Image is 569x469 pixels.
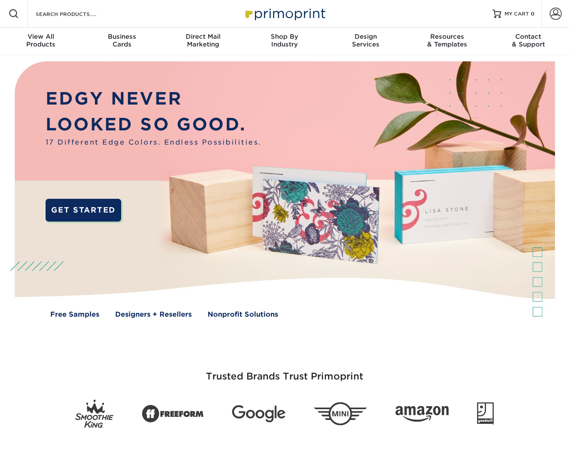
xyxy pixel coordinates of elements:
div: Cards [81,33,162,48]
span: 17 Different Edge Colors. Endless Possibilities. [46,137,261,148]
a: DesignServices [325,28,407,55]
img: Google [232,405,285,423]
a: Nonprofit Solutions [208,309,278,320]
div: Marketing [162,33,244,48]
a: Contact& Support [488,28,569,55]
p: EDGY NEVER [46,86,261,112]
a: Free Samples [50,309,99,320]
a: Direct MailMarketing [162,28,244,55]
div: Services [325,33,407,48]
a: Designers + Resellers [115,309,192,320]
a: Shop ByIndustry [244,28,325,55]
div: & Support [488,33,569,48]
a: BusinessCards [81,28,162,55]
img: Freeform [142,400,204,428]
span: Contact [488,33,569,40]
img: Amazon [395,406,449,422]
span: Design [325,33,407,40]
span: Resources [407,33,488,40]
span: 0 [531,11,535,17]
a: GET STARTED [46,199,121,221]
input: SEARCH PRODUCTS..... [35,9,119,19]
h3: Trusted Brands Trust Primoprint [33,350,536,392]
span: MY CART [505,10,529,18]
a: Resources& Templates [407,28,488,55]
div: & Templates [407,33,488,48]
span: Shop By [244,33,325,40]
img: Smoothie King [75,399,113,428]
img: Goodwill [477,402,494,426]
span: Business [81,33,162,40]
img: Mini [314,402,367,426]
span: Direct Mail [162,33,244,40]
div: Industry [244,33,325,48]
img: Primoprint [242,4,327,23]
p: LOOKED SO GOOD. [46,112,261,138]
